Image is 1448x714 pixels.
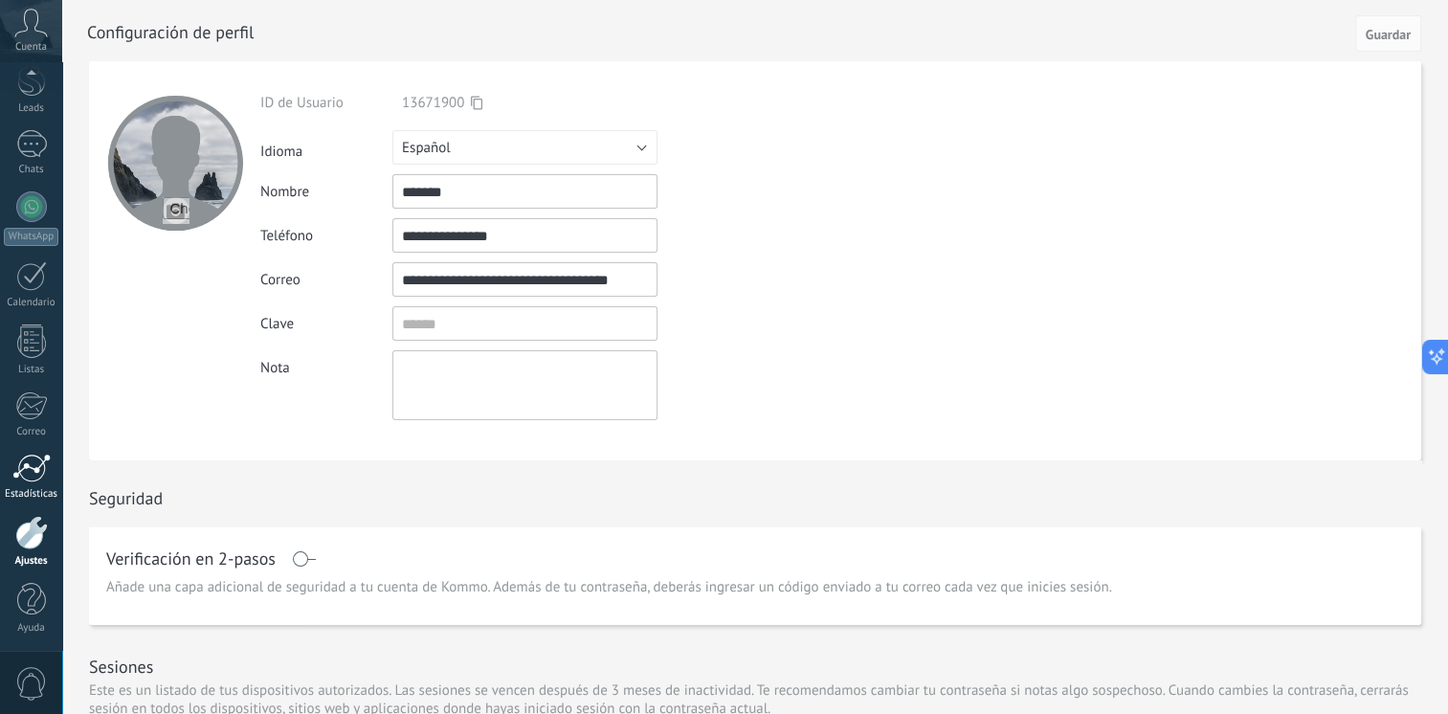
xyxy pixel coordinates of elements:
[260,183,392,201] div: Nombre
[4,102,59,115] div: Leads
[4,555,59,568] div: Ajustes
[402,139,451,157] span: Español
[15,41,47,54] span: Cuenta
[4,426,59,438] div: Correo
[106,578,1112,597] span: Añade una capa adicional de seguridad a tu cuenta de Kommo. Además de tu contraseña, deberás ingr...
[4,164,59,176] div: Chats
[392,130,657,165] button: Español
[260,350,392,377] div: Nota
[1355,15,1421,52] button: Guardar
[106,551,276,567] h1: Verificación en 2-pasos
[89,656,153,678] h1: Sesiones
[260,271,392,289] div: Correo
[4,622,59,635] div: Ayuda
[260,135,392,161] div: Idioma
[260,94,392,112] div: ID de Usuario
[260,227,392,245] div: Teléfono
[4,488,59,501] div: Estadísticas
[402,94,464,112] span: 13671900
[4,297,59,309] div: Calendario
[4,228,58,246] div: WhatsApp
[260,315,392,333] div: Clave
[1366,28,1411,41] span: Guardar
[89,487,163,509] h1: Seguridad
[4,364,59,376] div: Listas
